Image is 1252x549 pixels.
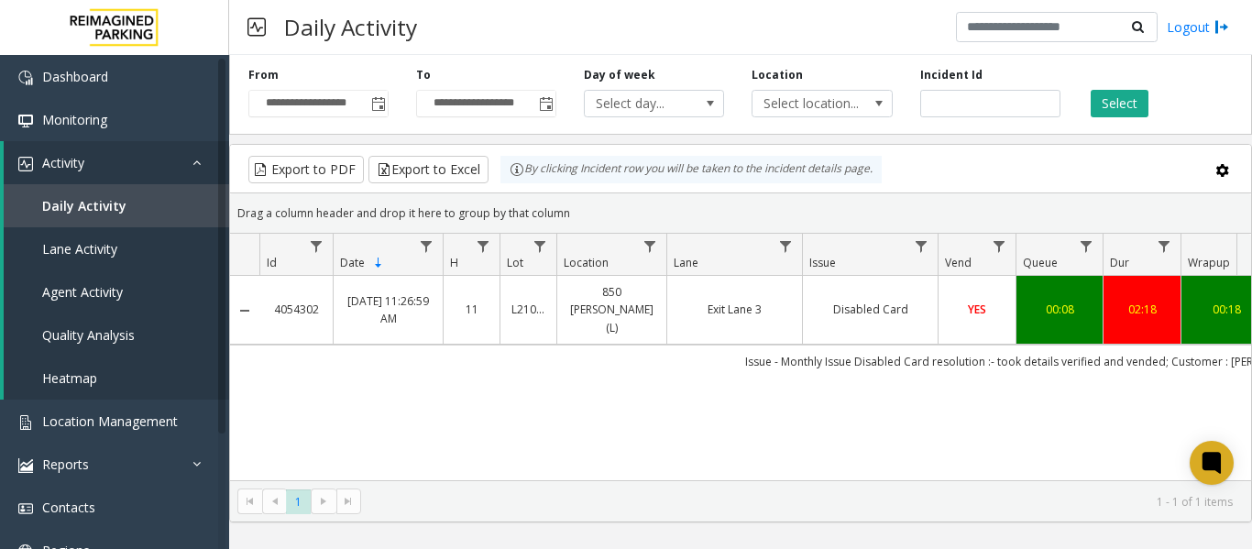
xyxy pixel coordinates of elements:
span: Vend [945,255,972,270]
span: Queue [1023,255,1058,270]
div: By clicking Incident row you will be taken to the incident details page. [500,156,882,183]
a: Lane Filter Menu [774,234,798,258]
span: Lane Activity [42,240,117,258]
a: Queue Filter Menu [1074,234,1099,258]
div: Data table [230,234,1251,480]
span: Id [267,255,277,270]
a: Lot Filter Menu [528,234,553,258]
span: Agent Activity [42,283,123,301]
img: 'icon' [18,157,33,171]
span: Select location... [752,91,863,116]
span: Daily Activity [42,197,126,214]
span: Wrapup [1188,255,1230,270]
a: Heatmap [4,357,229,400]
a: 11 [455,301,489,318]
span: Issue [809,255,836,270]
span: Location [564,255,609,270]
span: Select day... [585,91,696,116]
span: Toggle popup [368,91,388,116]
span: Reports [42,456,89,473]
div: Drag a column header and drop it here to group by that column [230,197,1251,229]
span: Dashboard [42,68,108,85]
a: YES [950,301,1005,318]
a: Id Filter Menu [304,234,329,258]
a: Logout [1167,17,1229,37]
a: 850 [PERSON_NAME] (L) [568,283,655,336]
span: Monitoring [42,111,107,128]
img: 'icon' [18,114,33,128]
a: Collapse Details [230,303,259,318]
span: Page 1 [286,489,311,514]
a: 02:18 [1115,301,1170,318]
kendo-pager-info: 1 - 1 of 1 items [372,494,1233,510]
span: Dur [1110,255,1129,270]
a: Daily Activity [4,184,229,227]
a: H Filter Menu [471,234,496,258]
label: To [416,67,431,83]
a: 4054302 [270,301,322,318]
label: From [248,67,279,83]
img: 'icon' [18,501,33,516]
button: Export to PDF [248,156,364,183]
img: 'icon' [18,71,33,85]
span: Lot [507,255,523,270]
span: YES [968,302,986,317]
button: Select [1091,90,1148,117]
a: Exit Lane 3 [678,301,791,318]
a: [DATE] 11:26:59 AM [345,292,432,327]
h3: Daily Activity [275,5,426,49]
a: Location Filter Menu [638,234,663,258]
a: Quality Analysis [4,313,229,357]
span: Quality Analysis [42,326,135,344]
a: Lane Activity [4,227,229,270]
img: pageIcon [247,5,266,49]
a: Vend Filter Menu [987,234,1012,258]
span: Contacts [42,499,95,516]
label: Day of week [584,67,655,83]
span: Toggle popup [535,91,555,116]
img: 'icon' [18,458,33,473]
a: 00:08 [1027,301,1092,318]
span: Activity [42,154,84,171]
label: Location [752,67,803,83]
a: Date Filter Menu [414,234,439,258]
a: L21091600 [511,301,545,318]
img: infoIcon.svg [510,162,524,177]
img: 'icon' [18,415,33,430]
img: logout [1214,17,1229,37]
span: Location Management [42,412,178,430]
span: Sortable [371,256,386,270]
a: Activity [4,141,229,184]
button: Export to Excel [368,156,489,183]
span: Lane [674,255,698,270]
a: Dur Filter Menu [1152,234,1177,258]
a: Disabled Card [814,301,927,318]
a: Agent Activity [4,270,229,313]
span: H [450,255,458,270]
span: Date [340,255,365,270]
a: Issue Filter Menu [909,234,934,258]
label: Incident Id [920,67,983,83]
span: Heatmap [42,369,97,387]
